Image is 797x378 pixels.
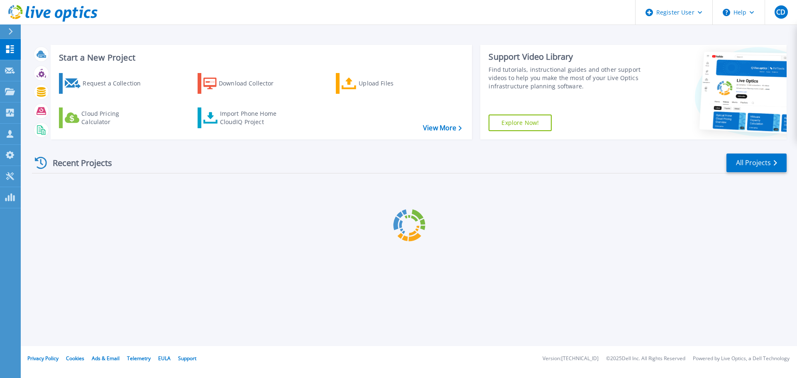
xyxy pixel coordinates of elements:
div: Recent Projects [32,153,123,173]
h3: Start a New Project [59,53,462,62]
a: Explore Now! [489,115,552,131]
a: Support [178,355,196,362]
div: Request a Collection [83,75,149,92]
a: Cookies [66,355,84,362]
div: Support Video Library [489,51,645,62]
div: Import Phone Home CloudIQ Project [220,110,285,126]
div: Download Collector [219,75,285,92]
div: Cloud Pricing Calculator [81,110,148,126]
a: Download Collector [198,73,290,94]
div: Find tutorials, instructional guides and other support videos to help you make the most of your L... [489,66,645,90]
a: All Projects [726,154,787,172]
a: Cloud Pricing Calculator [59,107,152,128]
li: Powered by Live Optics, a Dell Technology [693,356,790,361]
a: Privacy Policy [27,355,59,362]
a: Ads & Email [92,355,120,362]
a: View More [423,124,462,132]
a: Telemetry [127,355,151,362]
a: EULA [158,355,171,362]
span: CD [776,9,785,15]
a: Request a Collection [59,73,152,94]
li: Version: [TECHNICAL_ID] [543,356,599,361]
li: © 2025 Dell Inc. All Rights Reserved [606,356,685,361]
div: Upload Files [359,75,425,92]
a: Upload Files [336,73,428,94]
